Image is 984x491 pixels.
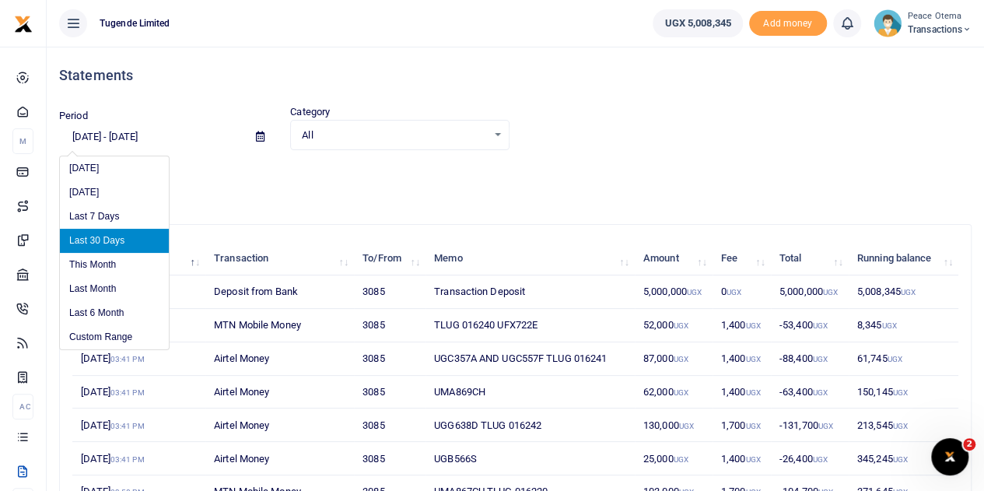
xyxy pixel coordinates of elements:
td: 150,145 [849,376,958,409]
small: UGX [812,388,827,397]
label: Category [290,104,330,120]
td: Airtel Money [205,342,354,376]
td: 3085 [354,442,425,475]
small: UGX [745,455,760,464]
li: [DATE] [60,181,169,205]
td: 62,000 [635,376,713,409]
td: 130,000 [635,409,713,442]
li: M [12,128,33,154]
h4: Statements [59,67,972,84]
li: [DATE] [60,156,169,181]
th: Fee: activate to sort column ascending [713,242,771,275]
small: 03:41 PM [110,355,145,363]
small: UGX [687,288,702,296]
small: UGX [673,321,688,330]
td: [DATE] [72,442,205,475]
small: UGX [818,422,833,430]
li: Last Month [60,277,169,301]
small: UGX [887,355,902,363]
small: Peace Otema [908,10,972,23]
td: 5,008,345 [849,275,958,309]
span: All [302,128,486,143]
small: UGX [745,422,760,430]
td: UGG638D TLUG 016242 [425,409,635,442]
td: 1,400 [713,309,771,342]
span: Tugende Limited [93,16,177,30]
td: UMA869CH [425,376,635,409]
li: Last 7 Days [60,205,169,229]
td: 5,000,000 [635,275,713,309]
small: UGX [892,422,907,430]
td: 3085 [354,376,425,409]
td: [DATE] [72,342,205,376]
label: Period [59,108,88,124]
td: UGC357A AND UGC557F TLUG 016241 [425,342,635,376]
th: Memo: activate to sort column ascending [425,242,635,275]
li: Last 30 Days [60,229,169,253]
li: Last 6 Month [60,301,169,325]
td: 52,000 [635,309,713,342]
small: UGX [892,388,907,397]
small: UGX [673,455,688,464]
small: UGX [881,321,896,330]
th: Amount: activate to sort column ascending [635,242,713,275]
td: 1,400 [713,376,771,409]
td: -131,700 [771,409,849,442]
td: 87,000 [635,342,713,376]
small: 03:41 PM [110,388,145,397]
th: Total: activate to sort column ascending [771,242,849,275]
td: Airtel Money [205,376,354,409]
img: profile-user [874,9,902,37]
small: 03:41 PM [110,455,145,464]
small: UGX [745,355,760,363]
td: 0 [713,275,771,309]
td: 345,245 [849,442,958,475]
td: 5,000,000 [771,275,849,309]
a: Add money [749,16,827,28]
span: 2 [963,438,975,451]
td: Airtel Money [205,442,354,475]
small: UGX [673,355,688,363]
td: MTN Mobile Money [205,309,354,342]
td: -88,400 [771,342,849,376]
td: 3085 [354,275,425,309]
li: Custom Range [60,325,169,349]
input: select period [59,124,243,150]
small: UGX [727,288,741,296]
td: 8,345 [849,309,958,342]
td: [DATE] [72,409,205,442]
small: UGX [892,455,907,464]
span: Transactions [908,23,972,37]
td: -53,400 [771,309,849,342]
small: UGX [679,422,694,430]
span: UGX 5,008,345 [664,16,730,31]
p: Download [59,169,972,185]
td: 213,545 [849,409,958,442]
th: To/From: activate to sort column ascending [354,242,425,275]
li: Toup your wallet [749,11,827,37]
span: Add money [749,11,827,37]
td: 1,400 [713,342,771,376]
a: UGX 5,008,345 [653,9,742,37]
td: TLUG 016240 UFX722E [425,309,635,342]
td: 1,400 [713,442,771,475]
img: logo-small [14,15,33,33]
small: 03:41 PM [110,422,145,430]
small: UGX [901,288,916,296]
td: 25,000 [635,442,713,475]
small: UGX [823,288,838,296]
li: Ac [12,394,33,419]
td: Airtel Money [205,409,354,442]
small: UGX [745,388,760,397]
a: logo-small logo-large logo-large [14,17,33,29]
td: Transaction Deposit [425,275,635,309]
iframe: Intercom live chat [931,438,968,475]
td: 61,745 [849,342,958,376]
small: UGX [812,355,827,363]
td: 3085 [354,342,425,376]
th: Running balance: activate to sort column ascending [849,242,958,275]
td: 3085 [354,309,425,342]
li: This Month [60,253,169,277]
td: -63,400 [771,376,849,409]
td: Deposit from Bank [205,275,354,309]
